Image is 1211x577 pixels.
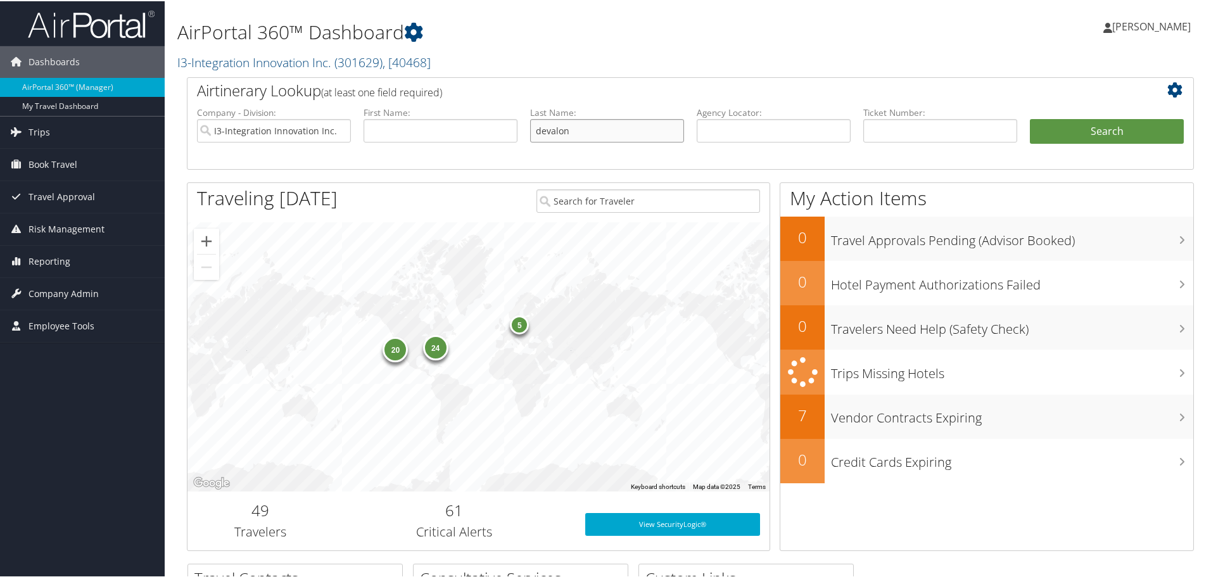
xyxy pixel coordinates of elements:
[693,482,740,489] span: Map data ©2025
[194,253,219,279] button: Zoom out
[780,260,1193,304] a: 0Hotel Payment Authorizations Failed
[863,105,1017,118] label: Ticket Number:
[780,314,825,336] h2: 0
[780,184,1193,210] h1: My Action Items
[29,45,80,77] span: Dashboards
[831,269,1193,293] h3: Hotel Payment Authorizations Failed
[197,184,338,210] h1: Traveling [DATE]
[831,446,1193,470] h3: Credit Cards Expiring
[197,522,324,540] h3: Travelers
[585,512,760,535] a: View SecurityLogic®
[343,522,566,540] h3: Critical Alerts
[748,482,766,489] a: Terms (opens in new tab)
[422,334,448,359] div: 24
[780,438,1193,482] a: 0Credit Cards Expiring
[530,105,684,118] label: Last Name:
[364,105,517,118] label: First Name:
[197,105,351,118] label: Company - Division:
[780,270,825,291] h2: 0
[780,393,1193,438] a: 7Vendor Contracts Expiring
[334,53,383,70] span: ( 301629 )
[194,227,219,253] button: Zoom in
[29,277,99,308] span: Company Admin
[29,180,95,212] span: Travel Approval
[383,53,431,70] span: , [ 40468 ]
[343,498,566,520] h2: 61
[780,403,825,425] h2: 7
[321,84,442,98] span: (at least one field required)
[1103,6,1203,44] a: [PERSON_NAME]
[1112,18,1191,32] span: [PERSON_NAME]
[831,357,1193,381] h3: Trips Missing Hotels
[831,313,1193,337] h3: Travelers Need Help (Safety Check)
[29,148,77,179] span: Book Travel
[29,309,94,341] span: Employee Tools
[780,348,1193,393] a: Trips Missing Hotels
[177,18,861,44] h1: AirPortal 360™ Dashboard
[383,336,408,361] div: 20
[780,215,1193,260] a: 0Travel Approvals Pending (Advisor Booked)
[29,244,70,276] span: Reporting
[1030,118,1184,143] button: Search
[697,105,851,118] label: Agency Locator:
[780,448,825,469] h2: 0
[28,8,155,38] img: airportal-logo.png
[177,53,431,70] a: I3-Integration Innovation Inc.
[831,402,1193,426] h3: Vendor Contracts Expiring
[510,314,529,333] div: 5
[191,474,232,490] img: Google
[831,224,1193,248] h3: Travel Approvals Pending (Advisor Booked)
[536,188,760,212] input: Search for Traveler
[29,115,50,147] span: Trips
[780,225,825,247] h2: 0
[29,212,105,244] span: Risk Management
[197,498,324,520] h2: 49
[191,474,232,490] a: Open this area in Google Maps (opens a new window)
[631,481,685,490] button: Keyboard shortcuts
[197,79,1100,100] h2: Airtinerary Lookup
[780,304,1193,348] a: 0Travelers Need Help (Safety Check)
